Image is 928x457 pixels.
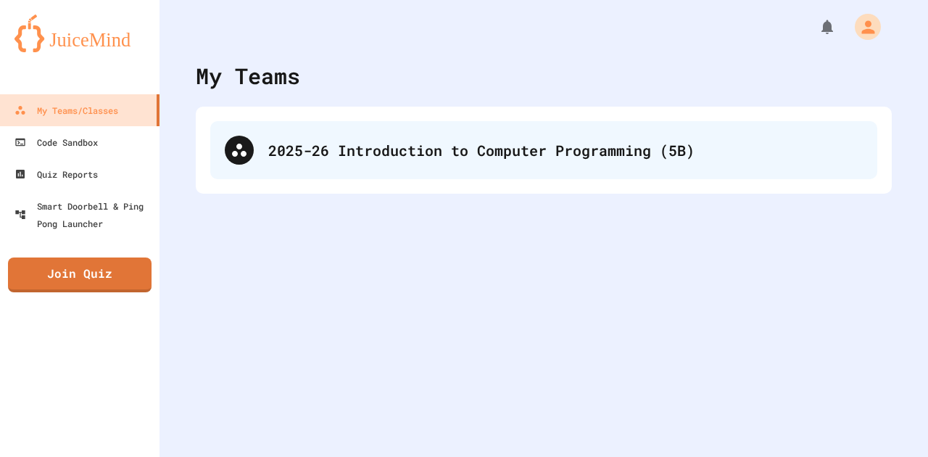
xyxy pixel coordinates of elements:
div: 2025-26 Introduction to Computer Programming (5B) [268,139,863,161]
div: My Teams [196,59,300,92]
div: My Account [840,10,884,44]
div: Code Sandbox [14,133,98,151]
div: My Teams/Classes [14,102,118,119]
div: My Notifications [792,15,840,39]
div: 2025-26 Introduction to Computer Programming (5B) [210,121,877,179]
div: Quiz Reports [14,165,98,183]
img: logo-orange.svg [14,15,145,52]
a: Join Quiz [8,258,152,292]
div: Smart Doorbell & Ping Pong Launcher [14,197,154,232]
